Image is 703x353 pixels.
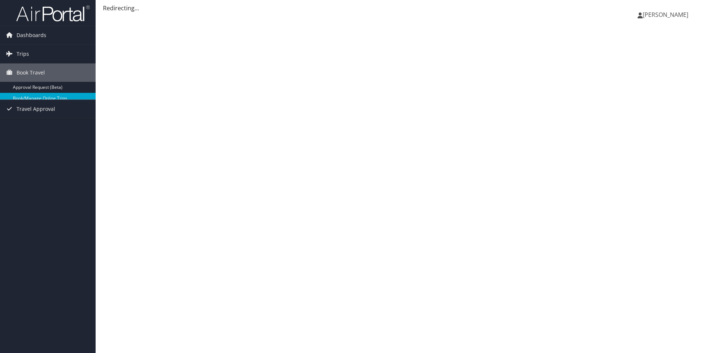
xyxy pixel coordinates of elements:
[17,26,46,44] span: Dashboards
[17,45,29,63] span: Trips
[17,63,45,82] span: Book Travel
[16,5,90,22] img: airportal-logo.png
[638,4,696,26] a: [PERSON_NAME]
[103,4,696,12] div: Redirecting...
[17,100,55,118] span: Travel Approval
[643,11,688,19] span: [PERSON_NAME]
